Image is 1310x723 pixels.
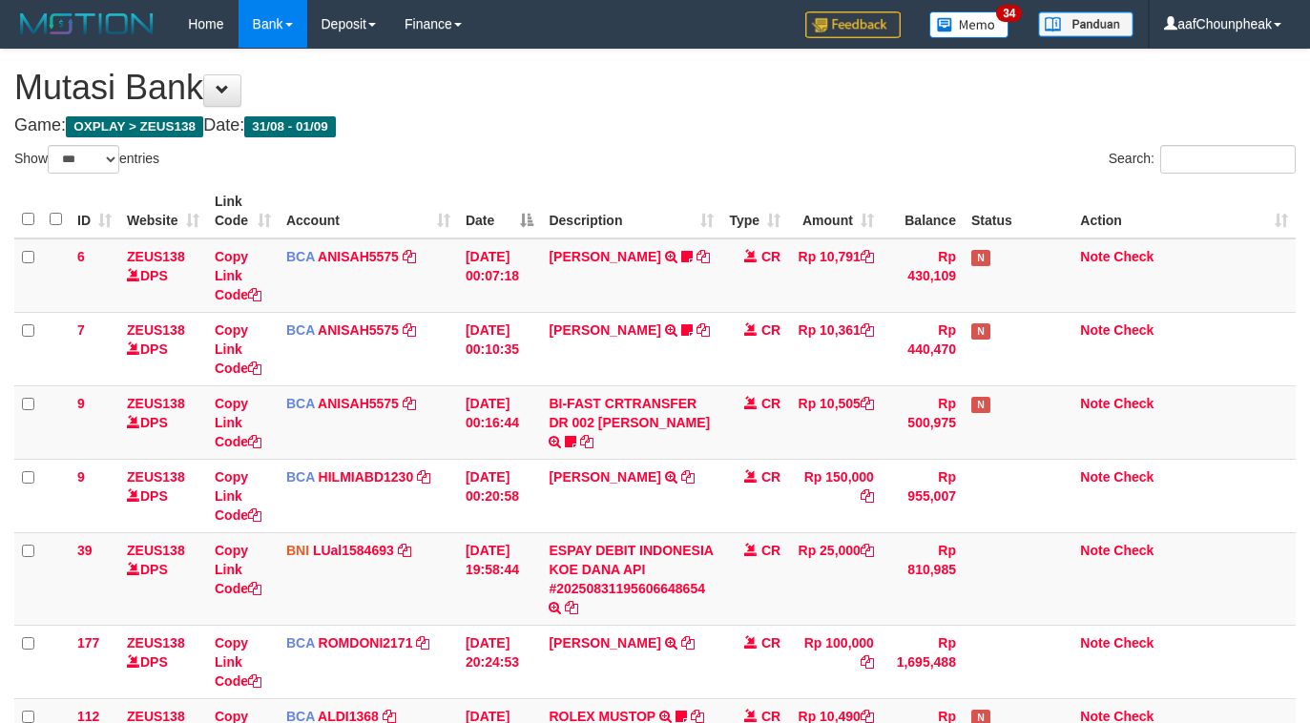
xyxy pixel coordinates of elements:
[14,10,159,38] img: MOTION_logo.png
[882,459,964,532] td: Rp 955,007
[549,635,660,651] a: [PERSON_NAME]
[565,600,578,615] a: Copy ESPAY DEBIT INDONESIA KOE DANA API #20250831195606648654 to clipboard
[681,635,695,651] a: Copy ABDUL GAFUR to clipboard
[1113,322,1154,338] a: Check
[458,184,542,238] th: Date: activate to sort column descending
[318,396,399,411] a: ANISAH5575
[119,459,207,532] td: DPS
[279,184,458,238] th: Account: activate to sort column ascending
[77,322,85,338] span: 7
[119,625,207,698] td: DPS
[721,184,788,238] th: Type: activate to sort column ascending
[1038,11,1133,37] img: panduan.png
[398,543,411,558] a: Copy LUal1584693 to clipboard
[761,396,780,411] span: CR
[1113,469,1154,485] a: Check
[788,459,882,532] td: Rp 150,000
[788,238,882,313] td: Rp 10,791
[417,469,430,485] a: Copy HILMIABD1230 to clipboard
[127,249,185,264] a: ZEUS138
[788,312,882,385] td: Rp 10,361
[70,184,119,238] th: ID: activate to sort column ascending
[788,625,882,698] td: Rp 100,000
[861,249,874,264] a: Copy Rp 10,791 to clipboard
[1080,322,1110,338] a: Note
[761,322,780,338] span: CR
[882,238,964,313] td: Rp 430,109
[1113,396,1154,411] a: Check
[861,488,874,504] a: Copy Rp 150,000 to clipboard
[805,11,901,38] img: Feedback.jpg
[119,184,207,238] th: Website: activate to sort column ascending
[244,116,336,137] span: 31/08 - 01/09
[882,385,964,459] td: Rp 500,975
[861,543,874,558] a: Copy Rp 25,000 to clipboard
[286,249,315,264] span: BCA
[549,543,713,596] a: ESPAY DEBIT INDONESIA KOE DANA API #20250831195606648654
[319,469,414,485] a: HILMIABD1230
[861,396,874,411] a: Copy Rp 10,505 to clipboard
[48,145,119,174] select: Showentries
[77,469,85,485] span: 9
[215,249,261,302] a: Copy Link Code
[996,5,1022,22] span: 34
[549,469,660,485] a: [PERSON_NAME]
[119,532,207,625] td: DPS
[319,635,413,651] a: ROMDONI2171
[458,238,542,313] td: [DATE] 00:07:18
[403,249,416,264] a: Copy ANISAH5575 to clipboard
[286,543,309,558] span: BNI
[458,385,542,459] td: [DATE] 00:16:44
[286,322,315,338] span: BCA
[215,396,261,449] a: Copy Link Code
[541,184,721,238] th: Description: activate to sort column ascending
[215,543,261,596] a: Copy Link Code
[77,249,85,264] span: 6
[882,625,964,698] td: Rp 1,695,488
[929,11,1009,38] img: Button%20Memo.svg
[788,532,882,625] td: Rp 25,000
[761,635,780,651] span: CR
[1080,469,1110,485] a: Note
[1072,184,1296,238] th: Action: activate to sort column ascending
[119,312,207,385] td: DPS
[861,322,874,338] a: Copy Rp 10,361 to clipboard
[1080,543,1110,558] a: Note
[541,385,721,459] td: BI-FAST CRTRANSFER DR 002 [PERSON_NAME]
[215,469,261,523] a: Copy Link Code
[215,322,261,376] a: Copy Link Code
[14,145,159,174] label: Show entries
[119,385,207,459] td: DPS
[127,396,185,411] a: ZEUS138
[580,434,593,449] a: Copy BI-FAST CRTRANSFER DR 002 AFIF SUPRAYITNO to clipboard
[761,249,780,264] span: CR
[77,635,99,651] span: 177
[1080,249,1110,264] a: Note
[1160,145,1296,174] input: Search:
[127,322,185,338] a: ZEUS138
[458,532,542,625] td: [DATE] 19:58:44
[119,238,207,313] td: DPS
[127,635,185,651] a: ZEUS138
[964,184,1072,238] th: Status
[681,469,695,485] a: Copy TETI SUMIATI to clipboard
[458,459,542,532] td: [DATE] 00:20:58
[971,323,990,340] span: Has Note
[788,184,882,238] th: Amount: activate to sort column ascending
[882,532,964,625] td: Rp 810,985
[1080,396,1110,411] a: Note
[318,249,399,264] a: ANISAH5575
[403,396,416,411] a: Copy ANISAH5575 to clipboard
[215,635,261,689] a: Copy Link Code
[761,543,780,558] span: CR
[403,322,416,338] a: Copy ANISAH5575 to clipboard
[788,385,882,459] td: Rp 10,505
[286,635,315,651] span: BCA
[416,635,429,651] a: Copy ROMDONI2171 to clipboard
[14,69,1296,107] h1: Mutasi Bank
[549,249,660,264] a: [PERSON_NAME]
[761,469,780,485] span: CR
[286,469,315,485] span: BCA
[549,322,660,338] a: [PERSON_NAME]
[77,396,85,411] span: 9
